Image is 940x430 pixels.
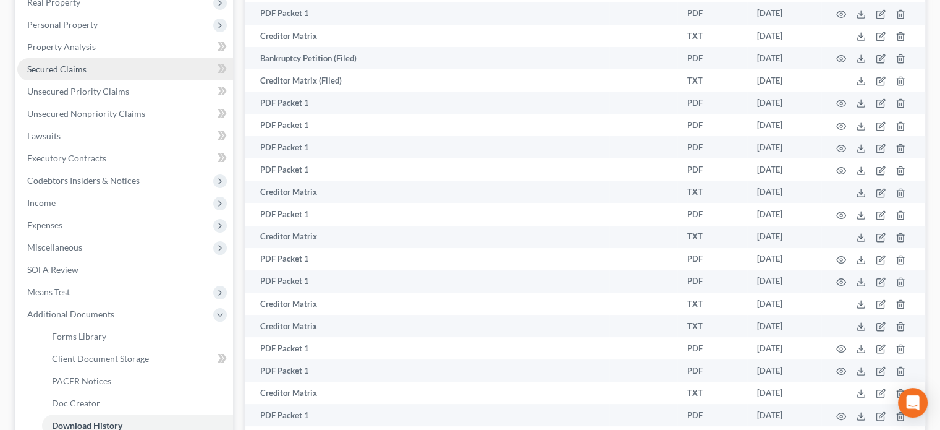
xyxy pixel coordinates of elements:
[747,382,821,404] td: [DATE]
[52,353,149,364] span: Client Document Storage
[17,80,233,103] a: Unsecured Priority Claims
[677,2,747,25] td: PDF
[27,153,106,163] span: Executory Contracts
[677,359,747,382] td: PDF
[747,47,821,69] td: [DATE]
[27,286,70,297] span: Means Test
[27,242,82,252] span: Miscellaneous
[245,47,609,69] td: Bankruptcy Petition (Filed)
[747,114,821,136] td: [DATE]
[747,337,821,359] td: [DATE]
[42,348,233,370] a: Client Document Storage
[245,404,609,426] td: PDF Packet 1
[747,92,821,114] td: [DATE]
[245,359,609,382] td: PDF Packet 1
[747,226,821,248] td: [DATE]
[677,248,747,270] td: PDF
[17,58,233,80] a: Secured Claims
[42,325,233,348] a: Forms Library
[17,125,233,147] a: Lawsuits
[27,264,78,275] span: SOFA Review
[677,226,747,248] td: TXT
[677,382,747,404] td: TXT
[52,331,106,342] span: Forms Library
[898,388,928,418] div: Open Intercom Messenger
[27,41,96,52] span: Property Analysis
[27,175,140,186] span: Codebtors Insiders & Notices
[245,2,609,25] td: PDF Packet 1
[747,248,821,270] td: [DATE]
[747,2,821,25] td: [DATE]
[17,103,233,125] a: Unsecured Nonpriority Claims
[27,309,114,319] span: Additional Documents
[677,136,747,158] td: PDF
[27,197,56,208] span: Income
[42,392,233,415] a: Doc Creator
[17,259,233,281] a: SOFA Review
[747,69,821,92] td: [DATE]
[245,25,609,47] td: Creditor Matrix
[27,64,87,74] span: Secured Claims
[245,337,609,359] td: PDF Packet 1
[747,158,821,181] td: [DATE]
[245,158,609,181] td: PDF Packet 1
[747,315,821,337] td: [DATE]
[27,108,145,119] span: Unsecured Nonpriority Claims
[677,92,747,114] td: PDF
[245,181,609,203] td: Creditor Matrix
[245,248,609,270] td: PDF Packet 1
[245,382,609,404] td: Creditor Matrix
[677,203,747,225] td: PDF
[245,203,609,225] td: PDF Packet 1
[677,114,747,136] td: PDF
[245,226,609,248] td: Creditor Matrix
[747,203,821,225] td: [DATE]
[747,270,821,293] td: [DATE]
[677,25,747,47] td: TXT
[677,181,747,203] td: TXT
[27,19,98,30] span: Personal Property
[677,315,747,337] td: TXT
[17,36,233,58] a: Property Analysis
[245,136,609,158] td: PDF Packet 1
[52,376,111,386] span: PACER Notices
[677,158,747,181] td: PDF
[245,69,609,92] td: Creditor Matrix (Filed)
[677,293,747,315] td: TXT
[245,270,609,293] td: PDF Packet 1
[677,404,747,426] td: PDF
[17,147,233,170] a: Executory Contracts
[52,398,100,408] span: Doc Creator
[747,404,821,426] td: [DATE]
[42,370,233,392] a: PACER Notices
[27,131,61,141] span: Lawsuits
[245,315,609,337] td: Creditor Matrix
[747,181,821,203] td: [DATE]
[677,69,747,92] td: TXT
[245,114,609,136] td: PDF Packet 1
[677,47,747,69] td: PDF
[245,293,609,315] td: Creditor Matrix
[747,25,821,47] td: [DATE]
[677,270,747,293] td: PDF
[677,337,747,359] td: PDF
[27,86,129,97] span: Unsecured Priority Claims
[747,136,821,158] td: [DATE]
[747,293,821,315] td: [DATE]
[27,220,62,230] span: Expenses
[245,92,609,114] td: PDF Packet 1
[747,359,821,382] td: [DATE]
